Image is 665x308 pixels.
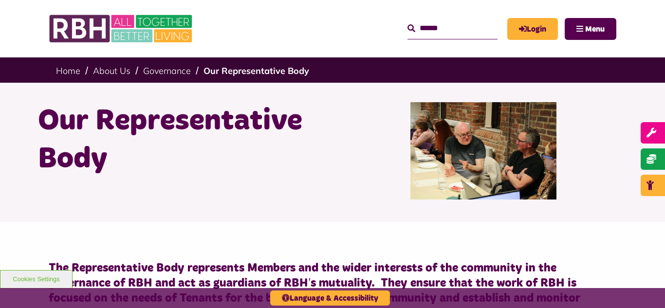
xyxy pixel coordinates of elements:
img: Rep Body [410,102,556,199]
a: Home [56,65,80,76]
a: Governance [143,65,191,76]
span: Menu [585,25,605,33]
button: Navigation [565,18,616,40]
img: RBH [49,10,195,48]
h1: Our Representative Body [38,102,325,178]
a: Our Representative Body [203,65,309,76]
a: MyRBH [507,18,558,40]
a: About Us [93,65,130,76]
button: Language & Accessibility [270,290,390,306]
iframe: Netcall Web Assistant for live chat [621,264,665,308]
